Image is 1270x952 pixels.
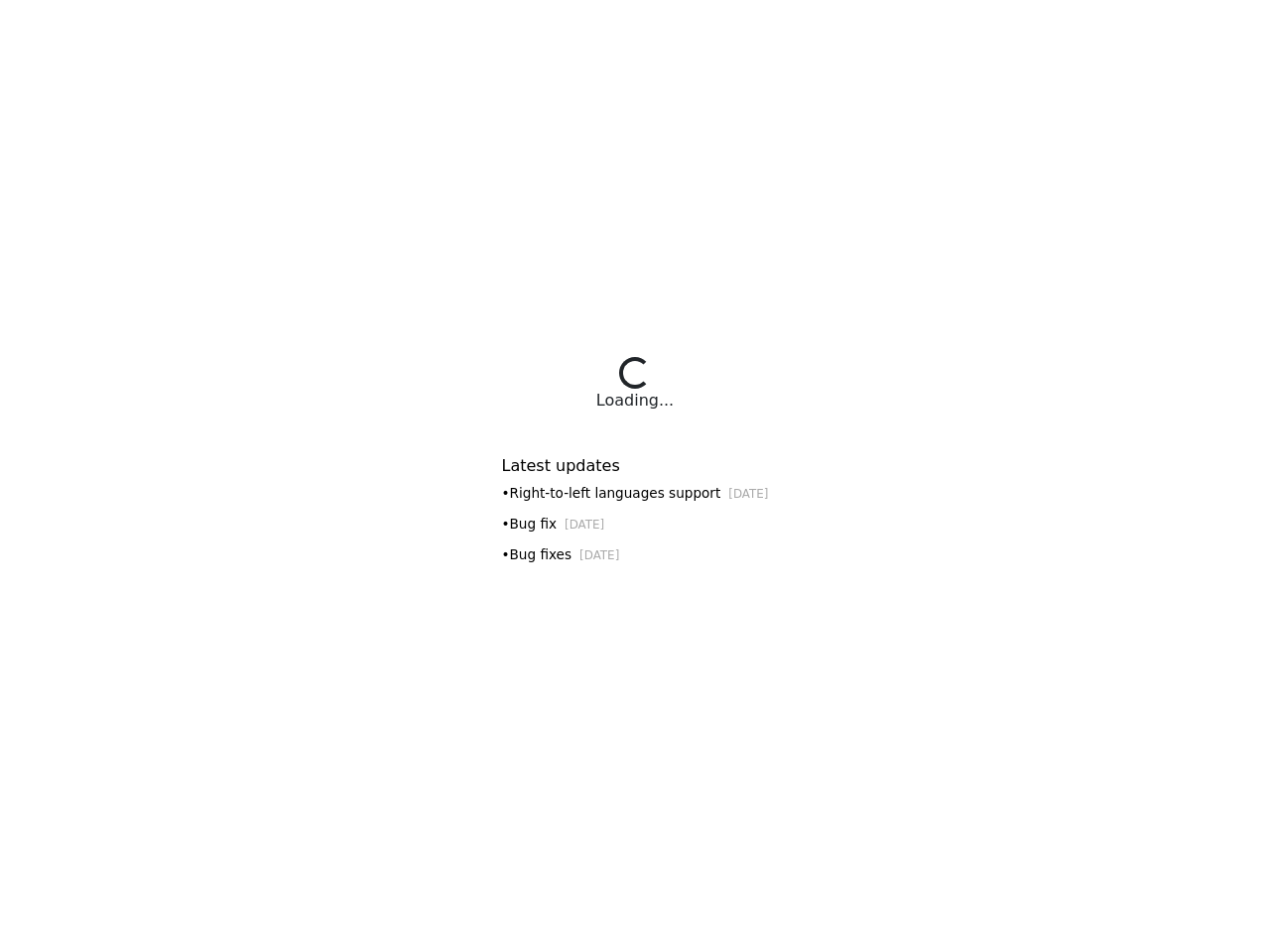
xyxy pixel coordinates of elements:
[579,548,619,562] small: [DATE]
[502,483,769,504] div: • Right-to-left languages support
[502,514,769,535] div: • Bug fix
[502,456,769,475] h6: Latest updates
[502,544,769,565] div: • Bug fixes
[565,518,604,532] small: [DATE]
[596,389,674,413] div: Loading...
[728,487,768,501] small: [DATE]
